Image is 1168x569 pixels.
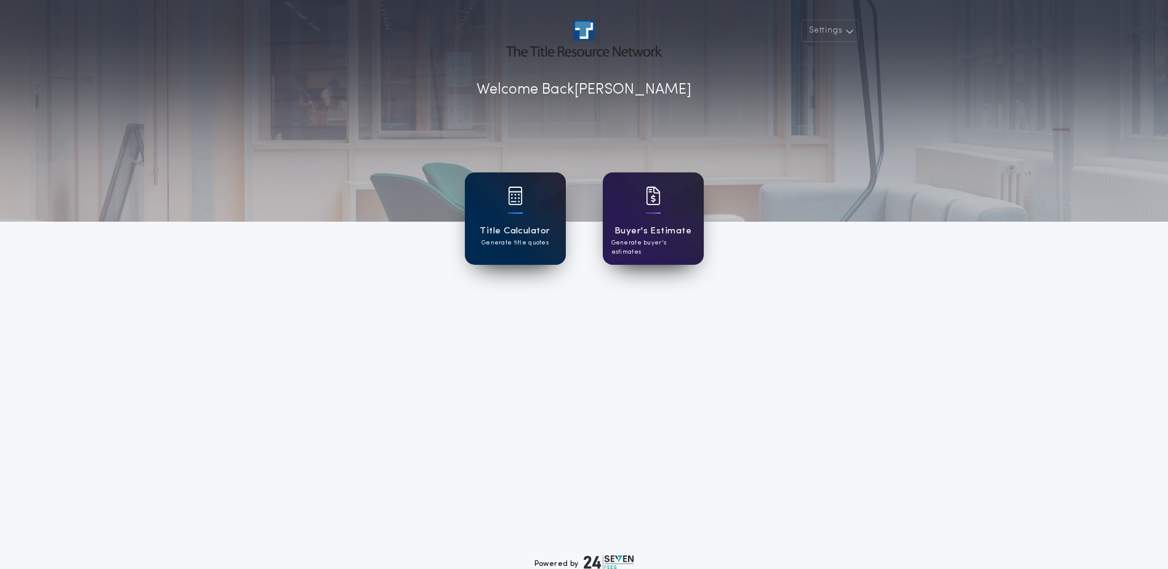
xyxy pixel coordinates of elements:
[801,20,859,42] button: Settings
[506,20,661,57] img: account-logo
[603,172,704,265] a: card iconBuyer's EstimateGenerate buyer's estimates
[508,187,523,205] img: card icon
[646,187,661,205] img: card icon
[480,224,550,238] h1: Title Calculator
[611,238,695,257] p: Generate buyer's estimates
[481,238,549,248] p: Generate title quotes
[465,172,566,265] a: card iconTitle CalculatorGenerate title quotes
[477,79,691,101] p: Welcome Back [PERSON_NAME]
[614,224,691,238] h1: Buyer's Estimate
